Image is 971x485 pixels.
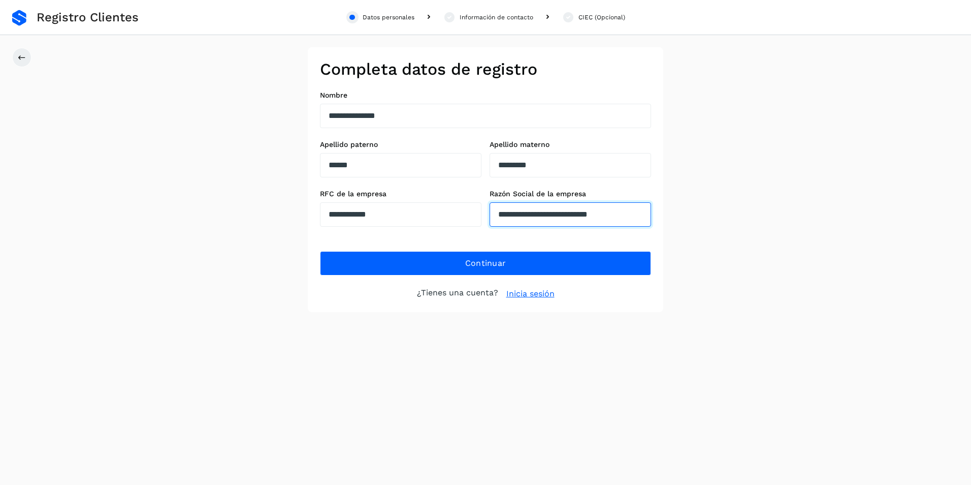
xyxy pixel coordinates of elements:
div: Datos personales [363,13,414,22]
label: Apellido materno [490,140,651,149]
h2: Completa datos de registro [320,59,651,79]
div: CIEC (Opcional) [578,13,625,22]
div: Información de contacto [460,13,533,22]
label: Razón Social de la empresa [490,190,651,198]
span: Continuar [465,258,506,269]
a: Inicia sesión [506,288,555,300]
label: RFC de la empresa [320,190,481,198]
label: Apellido paterno [320,140,481,149]
p: ¿Tienes una cuenta? [417,288,498,300]
span: Registro Clientes [37,10,139,25]
button: Continuar [320,251,651,276]
label: Nombre [320,91,651,100]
